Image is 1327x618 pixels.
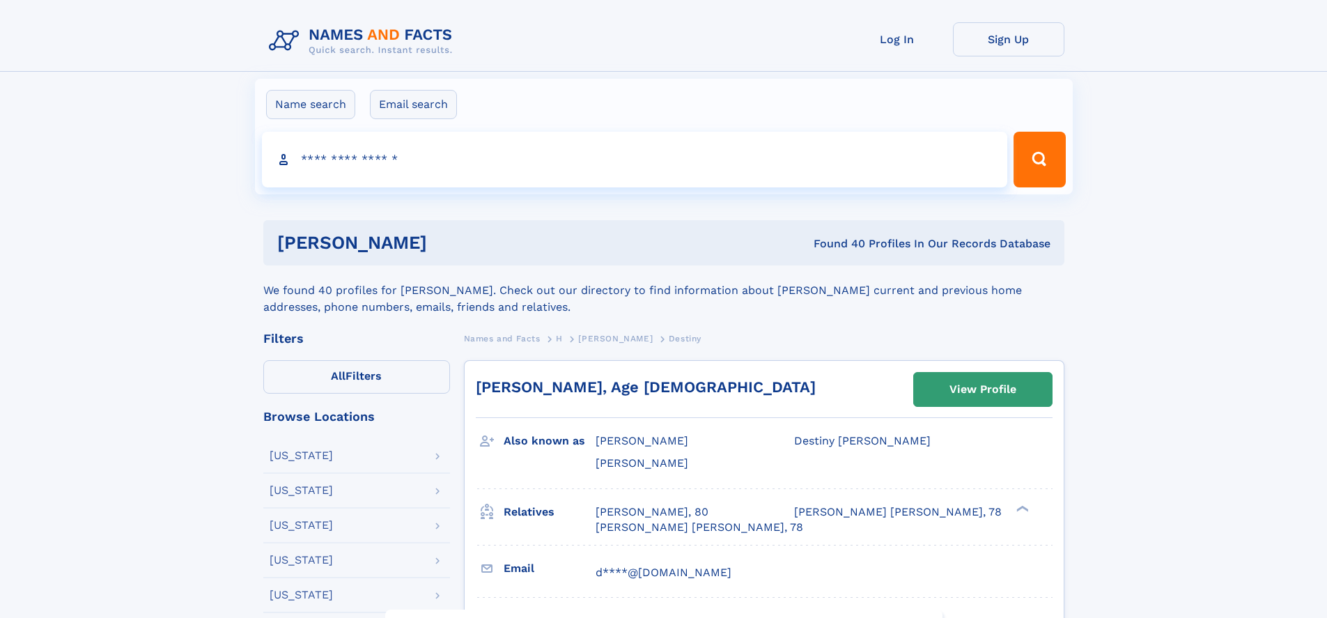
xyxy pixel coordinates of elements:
div: We found 40 profiles for [PERSON_NAME]. Check out our directory to find information about [PERSON... [263,265,1064,316]
a: Sign Up [953,22,1064,56]
a: [PERSON_NAME] [578,330,653,347]
h3: Email [504,557,596,580]
a: [PERSON_NAME], 80 [596,504,708,520]
h3: Relatives [504,500,596,524]
h1: [PERSON_NAME] [277,234,621,252]
label: Email search [370,90,457,119]
a: View Profile [914,373,1052,406]
div: [US_STATE] [270,485,333,496]
span: Destiny [669,334,701,343]
div: View Profile [949,373,1016,405]
label: Name search [266,90,355,119]
button: Search Button [1014,132,1065,187]
div: [US_STATE] [270,555,333,566]
label: Filters [263,360,450,394]
span: Destiny [PERSON_NAME] [794,434,931,447]
span: All [331,369,346,383]
a: Names and Facts [464,330,541,347]
div: ❯ [1013,504,1030,513]
span: [PERSON_NAME] [578,334,653,343]
a: Log In [841,22,953,56]
span: [PERSON_NAME] [596,434,688,447]
span: H [556,334,563,343]
img: Logo Names and Facts [263,22,464,60]
a: [PERSON_NAME], Age [DEMOGRAPHIC_DATA] [476,378,816,396]
a: H [556,330,563,347]
a: [PERSON_NAME] [PERSON_NAME], 78 [596,520,803,535]
div: [US_STATE] [270,589,333,601]
input: search input [262,132,1008,187]
div: Found 40 Profiles In Our Records Database [620,236,1050,252]
span: [PERSON_NAME] [596,456,688,470]
h3: Also known as [504,429,596,453]
a: [PERSON_NAME] [PERSON_NAME], 78 [794,504,1002,520]
div: [US_STATE] [270,450,333,461]
div: Filters [263,332,450,345]
div: [US_STATE] [270,520,333,531]
div: Browse Locations [263,410,450,423]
